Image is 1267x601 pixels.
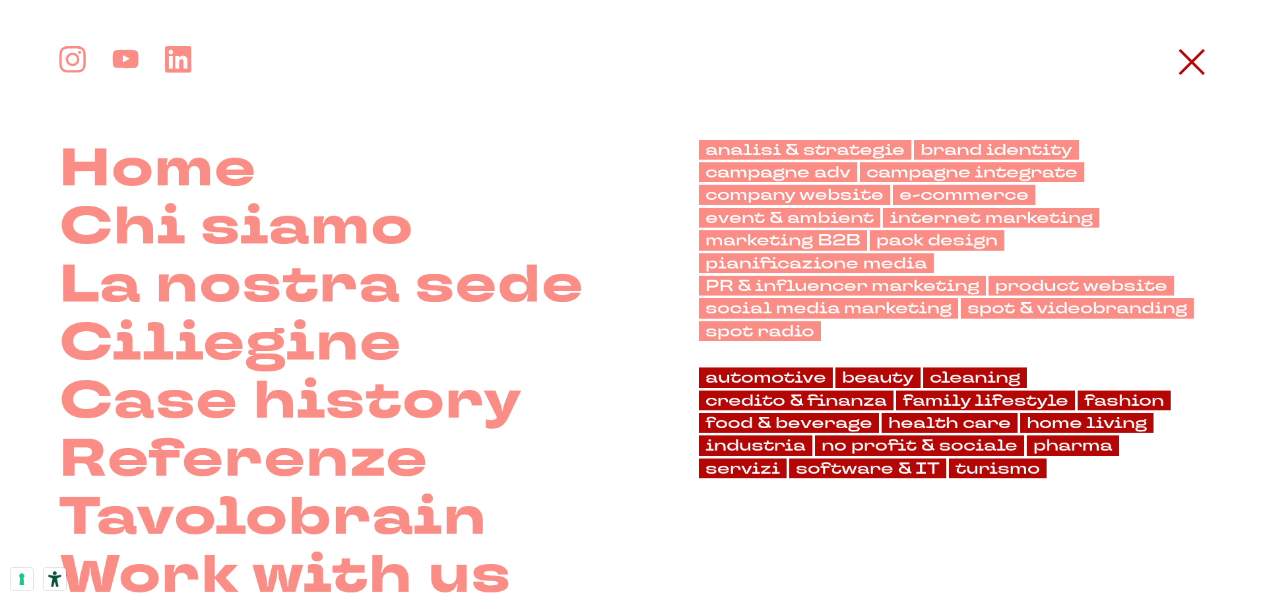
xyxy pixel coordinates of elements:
[882,413,1018,433] a: health care
[961,298,1194,318] a: spot & videobranding
[699,208,880,228] a: event & ambient
[815,435,1024,455] a: no profit & sociale
[59,198,414,256] a: Chi siamo
[835,367,921,387] a: beauty
[59,488,487,546] a: Tavolobrain
[59,140,257,198] a: Home
[699,140,911,160] a: analisi & strategie
[59,430,428,488] a: Referenze
[860,162,1084,182] a: campagne integrate
[699,321,821,341] a: spot radio
[870,230,1004,250] a: pack design
[699,391,893,410] a: credito & finanza
[44,568,66,590] button: Strumenti di accessibilità
[1078,391,1171,410] a: fashion
[59,314,402,372] a: Ciliegine
[699,253,934,273] a: pianificazione media
[699,230,867,250] a: marketing B2B
[699,185,890,205] a: company website
[914,140,1079,160] a: brand identity
[1027,435,1119,455] a: pharma
[699,162,857,182] a: campagne adv
[11,568,33,590] button: Le tue preferenze relative al consenso per le tecnologie di tracciamento
[893,185,1035,205] a: e-commerce
[699,276,986,296] a: PR & influencer marketing
[949,459,1047,478] a: turismo
[699,435,812,455] a: industria
[699,413,879,433] a: food & beverage
[699,367,833,387] a: automotive
[59,256,584,314] a: La nostra sede
[883,208,1099,228] a: internet marketing
[59,372,523,430] a: Case history
[699,298,958,318] a: social media marketing
[923,367,1027,387] a: cleaning
[989,276,1174,296] a: product website
[699,459,787,478] a: servizi
[896,391,1075,410] a: family lifestyle
[789,459,946,478] a: software & IT
[1020,413,1153,433] a: home living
